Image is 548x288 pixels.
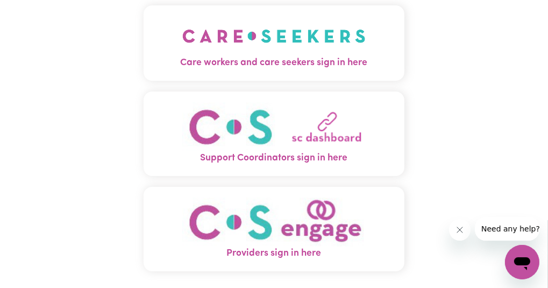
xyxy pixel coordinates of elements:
button: Care workers and care seekers sign in here [144,5,405,81]
span: Providers sign in here [144,247,405,261]
iframe: Close message [449,219,471,241]
span: Care workers and care seekers sign in here [144,56,405,70]
iframe: Message from company [475,217,539,241]
span: Need any help? [6,8,65,16]
button: Providers sign in here [144,187,405,271]
button: Support Coordinators sign in here [144,92,405,176]
span: Support Coordinators sign in here [144,151,405,165]
iframe: Button to launch messaging window [505,245,539,279]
